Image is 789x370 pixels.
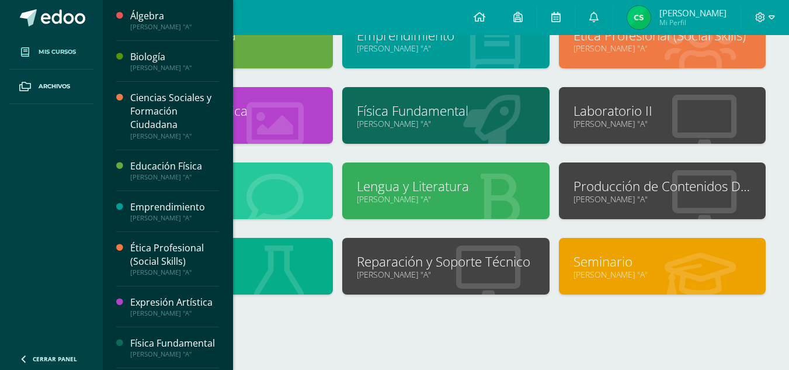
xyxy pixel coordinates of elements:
a: Archivos [9,70,93,104]
a: Ética Profesional (Social Skills) [573,26,751,44]
a: Laboratorio II [573,102,751,120]
div: [PERSON_NAME] "A" [130,350,219,358]
a: Emprendimiento[PERSON_NAME] "A" [130,200,219,222]
div: [PERSON_NAME] "A" [130,309,219,317]
a: Seminario [573,253,751,271]
a: Ciencias Sociales y Formación Ciudadana[PERSON_NAME] "A" [130,91,219,140]
span: Mis cursos [39,47,76,57]
a: Mis cursos [9,35,93,70]
a: [PERSON_NAME] "A" [573,43,751,54]
a: Producción de Contenidos Digitales [573,177,751,195]
a: Reparación y Soporte Técnico [357,253,534,271]
span: Mi Perfil [659,18,727,27]
div: [PERSON_NAME] "A" [130,132,219,140]
a: Ética Profesional (Social Skills)[PERSON_NAME] "A" [130,241,219,276]
div: [PERSON_NAME] "A" [130,268,219,276]
div: Ciencias Sociales y Formación Ciudadana [130,91,219,132]
a: [PERSON_NAME] "A" [573,118,751,129]
a: Física Fundamental[PERSON_NAME] "A" [130,337,219,358]
img: 57216dc923150b4d7b8963b3ee7bcb86.png [627,6,651,29]
div: [PERSON_NAME] "A" [130,173,219,181]
span: Archivos [39,82,70,91]
div: Álgebra [130,9,219,23]
div: Educación Física [130,160,219,173]
div: [PERSON_NAME] "A" [130,23,219,31]
a: [PERSON_NAME] "A" [357,43,534,54]
a: Lengua y Literatura [357,177,534,195]
span: [PERSON_NAME] [659,7,727,19]
a: Expresión Artística[PERSON_NAME] "A" [130,296,219,317]
div: Expresión Artística [130,296,219,309]
a: Álgebra[PERSON_NAME] "A" [130,9,219,31]
a: [PERSON_NAME] "A" [573,269,751,280]
a: [PERSON_NAME] "A" [357,269,534,280]
a: [PERSON_NAME] "A" [357,193,534,205]
a: Biología[PERSON_NAME] "A" [130,50,219,72]
a: [PERSON_NAME] "A" [357,118,534,129]
a: Física Fundamental [357,102,534,120]
div: Emprendimiento [130,200,219,214]
div: Ética Profesional (Social Skills) [130,241,219,268]
a: Educación Física[PERSON_NAME] "A" [130,160,219,181]
div: Física Fundamental [130,337,219,350]
span: Cerrar panel [33,355,77,363]
div: [PERSON_NAME] "A" [130,64,219,72]
a: Emprendimiento [357,26,534,44]
div: [PERSON_NAME] "A" [130,214,219,222]
div: Biología [130,50,219,64]
a: [PERSON_NAME] "A" [573,193,751,205]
